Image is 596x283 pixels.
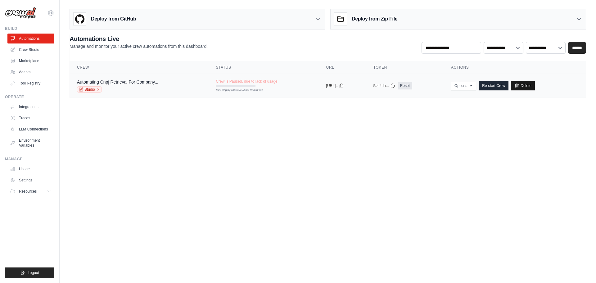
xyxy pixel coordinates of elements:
th: Token [366,61,444,74]
th: Actions [444,61,586,74]
div: Operate [5,94,54,99]
span: Logout [28,270,39,275]
span: Resources [19,189,37,194]
a: Reset [398,82,412,89]
span: Crew is Paused, due to lack of usage [216,79,277,84]
h3: Deploy from Zip File [352,15,397,23]
div: First deploy can take up to 10 minutes [216,88,255,93]
a: Usage [7,164,54,174]
h2: Automations Live [70,34,208,43]
button: Logout [5,267,54,278]
div: Manage [5,157,54,162]
p: Manage and monitor your active crew automations from this dashboard. [70,43,208,49]
a: Delete [511,81,535,90]
div: Build [5,26,54,31]
div: Widget de chat [565,253,596,283]
iframe: Chat Widget [565,253,596,283]
button: Resources [7,186,54,196]
a: Environment Variables [7,135,54,150]
a: LLM Connections [7,124,54,134]
th: Crew [70,61,208,74]
th: URL [319,61,366,74]
a: Automating Cnpj Retrieval For Company... [77,80,158,84]
a: Marketplace [7,56,54,66]
h3: Deploy from GitHub [91,15,136,23]
img: GitHub Logo [74,13,86,25]
a: Crew Studio [7,45,54,55]
button: Options [451,81,476,90]
a: Settings [7,175,54,185]
a: Integrations [7,102,54,112]
a: Traces [7,113,54,123]
a: Automations [7,34,54,43]
button: 5ae4da... [373,83,395,88]
img: Logo [5,7,36,19]
th: Status [208,61,318,74]
a: Re-start Crew [479,81,508,90]
a: Studio [77,86,102,93]
a: Agents [7,67,54,77]
a: Tool Registry [7,78,54,88]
